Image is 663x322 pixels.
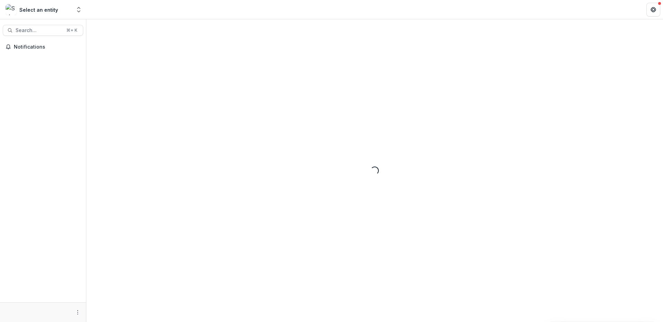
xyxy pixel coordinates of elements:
img: Select an entity [6,4,17,15]
button: Search... [3,25,83,36]
button: Get Help [646,3,660,17]
div: ⌘ + K [65,27,79,34]
div: Select an entity [19,6,58,13]
button: Notifications [3,41,83,52]
button: Open entity switcher [74,3,84,17]
button: More [74,308,82,316]
span: Notifications [14,44,80,50]
span: Search... [16,28,62,33]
